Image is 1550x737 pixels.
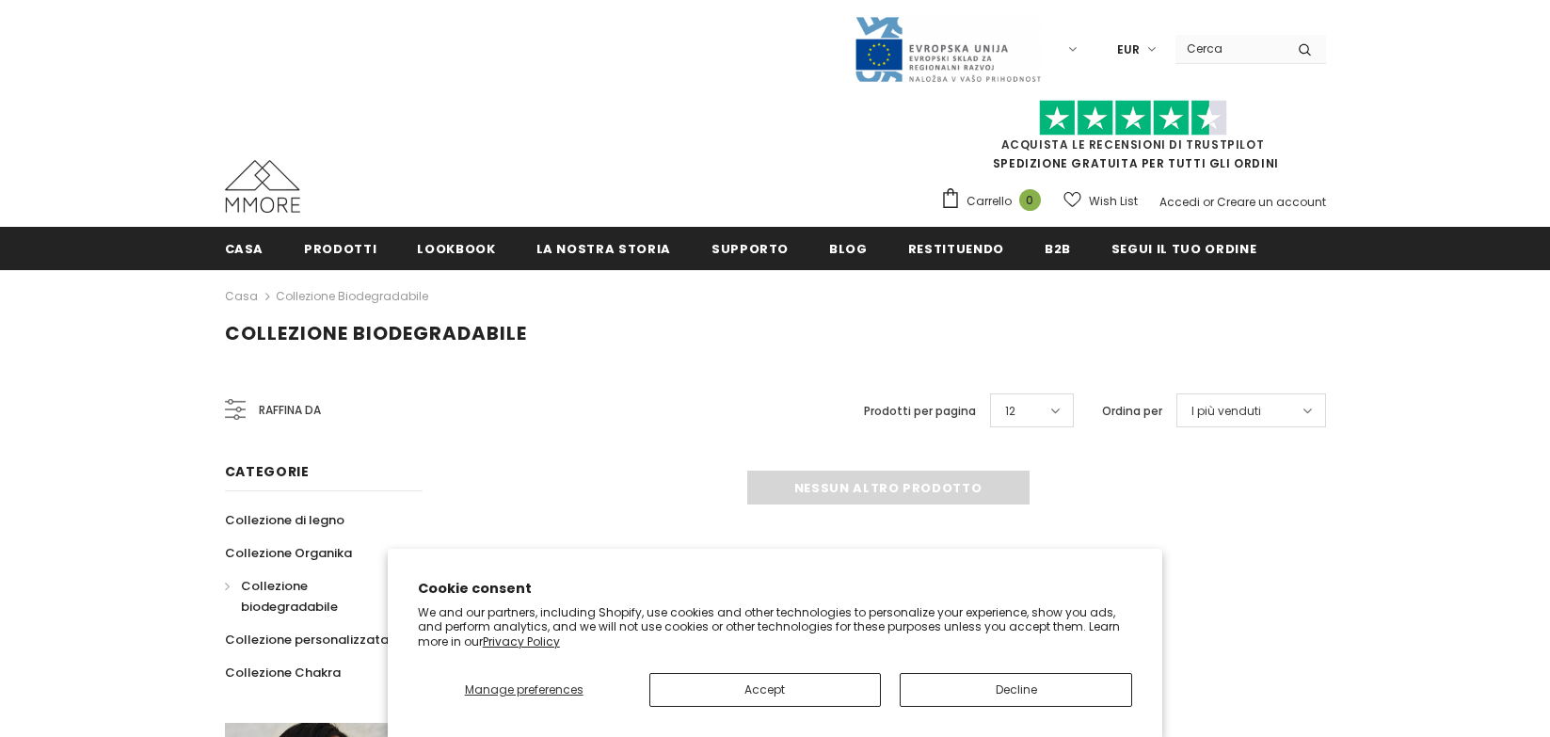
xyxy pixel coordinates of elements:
a: Collezione di legno [225,504,344,537]
span: Collezione Organika [225,544,352,562]
button: Accept [649,673,882,707]
input: Search Site [1175,35,1284,62]
span: EUR [1117,40,1140,59]
span: Collezione di legno [225,511,344,529]
a: Lookbook [417,227,495,269]
span: Carrello [967,192,1012,211]
span: Blog [829,240,868,258]
img: Javni Razpis [854,15,1042,84]
span: SPEDIZIONE GRATUITA PER TUTTI GLI ORDINI [940,108,1326,171]
a: Restituendo [908,227,1004,269]
a: Collezione Chakra [225,656,341,689]
a: B2B [1045,227,1071,269]
span: B2B [1045,240,1071,258]
span: or [1203,194,1214,210]
span: supporto [711,240,789,258]
span: Manage preferences [465,681,583,697]
a: Casa [225,285,258,308]
span: Wish List [1089,192,1138,211]
a: Privacy Policy [483,633,560,649]
span: Collezione personalizzata [225,631,389,649]
a: Collezione Organika [225,537,352,569]
a: Creare un account [1217,194,1326,210]
label: Prodotti per pagina [864,402,976,421]
a: Accedi [1159,194,1200,210]
img: Fidati di Pilot Stars [1039,100,1227,136]
a: Carrello 0 [940,187,1050,216]
span: I più venduti [1191,402,1261,421]
a: Acquista le recensioni di TrustPilot [1001,136,1265,152]
img: Casi MMORE [225,160,300,213]
span: Segui il tuo ordine [1111,240,1256,258]
h2: Cookie consent [418,579,1133,599]
button: Manage preferences [418,673,631,707]
span: 12 [1005,402,1015,421]
a: Wish List [1063,184,1138,217]
a: Segui il tuo ordine [1111,227,1256,269]
span: 0 [1019,189,1041,211]
span: Collezione biodegradabile [241,577,338,616]
span: Restituendo [908,240,1004,258]
a: Collezione personalizzata [225,623,389,656]
p: We and our partners, including Shopify, use cookies and other technologies to personalize your ex... [418,605,1133,649]
span: Collezione Chakra [225,664,341,681]
label: Ordina per [1102,402,1162,421]
span: La nostra storia [536,240,671,258]
button: Decline [900,673,1132,707]
span: Prodotti [304,240,376,258]
a: Collezione biodegradabile [276,288,428,304]
span: Categorie [225,462,310,481]
span: Collezione biodegradabile [225,320,527,346]
a: Prodotti [304,227,376,269]
a: Javni Razpis [854,40,1042,56]
a: Blog [829,227,868,269]
a: Casa [225,227,264,269]
span: Raffina da [259,400,321,421]
span: Lookbook [417,240,495,258]
a: supporto [711,227,789,269]
a: La nostra storia [536,227,671,269]
span: Casa [225,240,264,258]
a: Collezione biodegradabile [225,569,402,623]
